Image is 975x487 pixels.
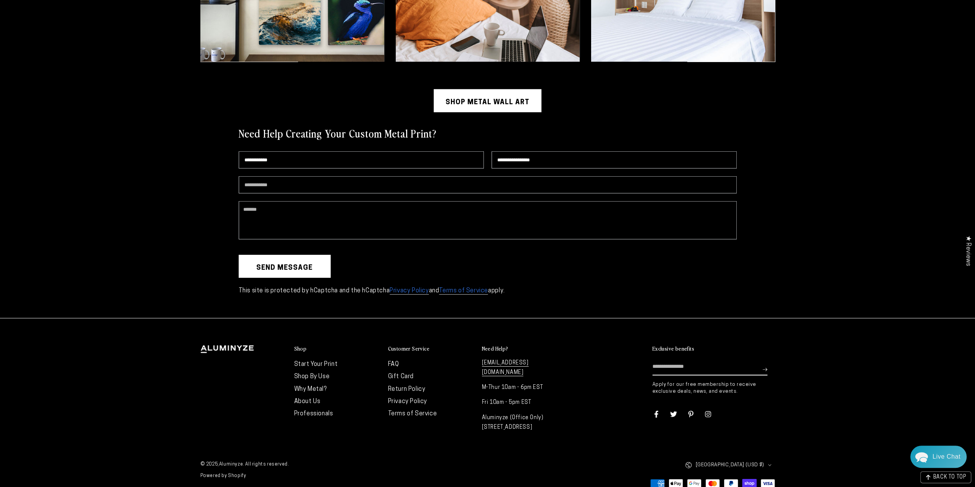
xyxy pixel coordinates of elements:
img: Helga [88,11,108,31]
a: Return Policy [388,386,426,392]
summary: Exclusive benefits [652,345,775,353]
div: Click to open Judge.me floating reviews tab [960,230,975,272]
p: Apply for our free membership to receive exclusive deals, news, and events. [652,381,775,395]
a: About Us [294,398,321,405]
a: Terms of Service [388,411,437,417]
a: Start Your Print [294,361,338,367]
summary: Customer Service [388,345,474,353]
span: [GEOGRAPHIC_DATA] (USD $) [696,461,764,469]
button: [GEOGRAPHIC_DATA] (USD $) [685,457,775,473]
summary: Need Help? [482,345,568,353]
a: Privacy Policy [388,398,427,405]
p: M-Thur 10am - 6pm EST [482,383,568,392]
a: Privacy Policy [390,288,429,295]
h2: Exclusive benefits [652,345,694,352]
span: BACK TO TOP [933,475,966,480]
a: Send a Message [52,231,111,243]
div: Contact Us Directly [932,446,960,468]
a: Terms of Service [439,288,488,295]
a: Gift Card [388,374,414,380]
img: John [56,11,75,31]
a: Powered by Shopify [200,474,246,478]
a: Why Metal? [294,386,327,392]
img: Marie J [72,11,92,31]
span: Re:amaze [82,218,103,224]
h2: Shop [294,345,307,352]
p: This site is protected by hCaptcha and the hCaptcha and apply. [239,285,737,297]
a: Shop By Use [294,374,330,380]
h2: Need Help? [482,345,508,352]
a: Shop Metal Wall Art [434,89,541,112]
h2: Need Help Creating Your Custom Metal Print? [239,126,436,140]
small: © 2025, . All rights reserved. [200,459,488,471]
a: Professionals [294,411,333,417]
div: We usually reply in a few hours. [11,36,152,42]
span: We run on [59,220,104,224]
a: FAQ [388,361,399,367]
a: Aluminyze [219,462,243,467]
summary: Shop [294,345,380,353]
h2: Customer Service [388,345,429,352]
p: Aluminyze (Office Only) [STREET_ADDRESS] [482,413,568,432]
a: [EMAIL_ADDRESS][DOMAIN_NAME] [482,360,529,376]
button: Send message [239,255,331,278]
div: Chat widget toggle [910,446,967,468]
p: Fri 10am - 5pm EST [482,398,568,407]
button: Subscribe [762,358,767,381]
